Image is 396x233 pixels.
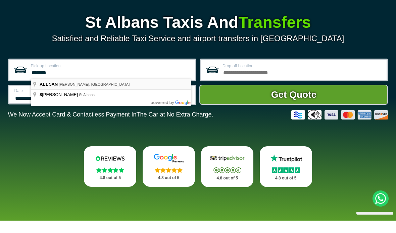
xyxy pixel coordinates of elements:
[91,154,129,163] img: Reviews.io
[79,93,94,97] span: St Albans
[40,92,79,97] span: [PERSON_NAME]
[91,174,129,182] p: 4.8 out of 5
[267,154,305,163] img: Trustpilot
[8,14,388,30] h1: St Albans Taxis And
[208,154,246,163] img: Tripadvisor
[40,82,58,87] span: AL1 5AN
[208,174,246,182] p: 4.8 out of 5
[96,167,124,173] img: Stars
[136,111,213,118] span: The Car at No Extra Charge.
[354,212,393,230] iframe: chat widget
[8,111,213,118] p: We Now Accept Card & Contactless Payment In
[260,146,312,187] a: Trustpilot Stars 4.8 out of 5
[150,154,188,163] img: Google
[31,64,191,68] label: Pick-up Location
[155,167,183,173] img: Stars
[267,174,305,182] p: 4.8 out of 5
[150,174,188,182] p: 4.8 out of 5
[213,167,241,173] img: Stars
[84,146,136,187] a: Reviews.io Stars 4.8 out of 5
[40,92,42,97] span: 8
[14,89,95,93] label: Date
[222,64,383,68] label: Drop-off Location
[238,13,311,31] span: Transfers
[291,110,388,120] img: Credit And Debit Cards
[201,146,253,187] a: Tripadvisor Stars 4.8 out of 5
[8,34,388,43] p: Satisfied and Reliable Taxi Service and airport transfers in [GEOGRAPHIC_DATA]
[272,167,300,173] img: Stars
[59,82,130,86] span: [PERSON_NAME], [GEOGRAPHIC_DATA]
[143,146,195,187] a: Google Stars 4.8 out of 5
[199,85,388,105] button: Get Quote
